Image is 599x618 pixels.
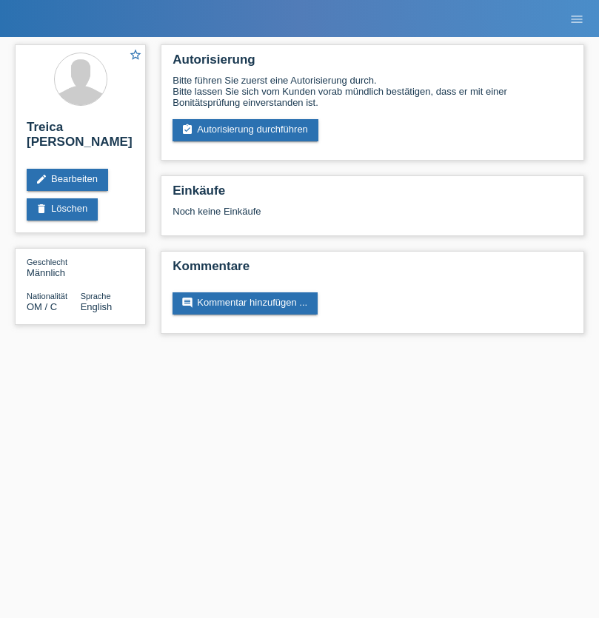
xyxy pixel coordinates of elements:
[181,297,193,309] i: comment
[36,173,47,185] i: edit
[173,75,572,108] div: Bitte führen Sie zuerst eine Autorisierung durch. Bitte lassen Sie sich vom Kunden vorab mündlich...
[27,301,57,312] span: Oman / C / 01.06.2021
[173,206,572,228] div: Noch keine Einkäufe
[129,48,142,61] i: star_border
[81,292,111,300] span: Sprache
[173,119,318,141] a: assignment_turned_inAutorisierung durchführen
[129,48,142,64] a: star_border
[173,184,572,206] h2: Einkäufe
[173,259,572,281] h2: Kommentare
[27,292,67,300] span: Nationalität
[36,203,47,215] i: delete
[27,198,98,221] a: deleteLöschen
[173,292,318,315] a: commentKommentar hinzufügen ...
[27,258,67,266] span: Geschlecht
[27,256,81,278] div: Männlich
[27,169,108,191] a: editBearbeiten
[81,301,113,312] span: English
[181,124,193,135] i: assignment_turned_in
[569,12,584,27] i: menu
[562,14,592,23] a: menu
[27,120,134,157] h2: Treica [PERSON_NAME]
[173,53,572,75] h2: Autorisierung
